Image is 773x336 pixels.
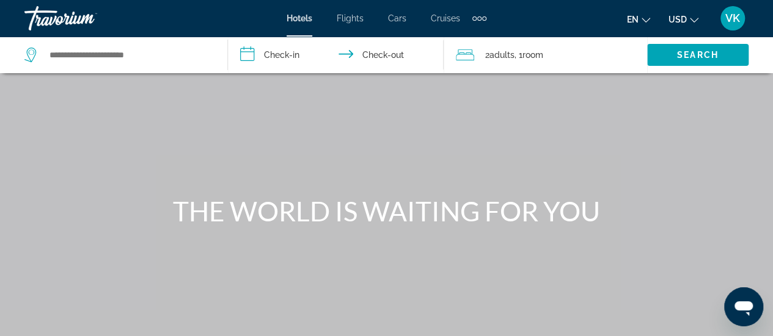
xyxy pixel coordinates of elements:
span: Search [677,50,719,60]
a: Hotels [287,13,312,23]
iframe: Button to launch messaging window [724,287,763,326]
span: Adults [489,50,515,60]
button: Extra navigation items [472,9,486,28]
span: en [627,15,639,24]
button: Search [647,44,749,66]
span: 2 [485,46,515,63]
a: Travorium [24,2,147,34]
span: Room [522,50,543,60]
button: Change language [627,10,650,28]
button: Change currency [669,10,698,28]
a: Cruises [431,13,460,23]
a: Flights [337,13,364,23]
span: VK [725,12,740,24]
span: USD [669,15,687,24]
button: User Menu [717,5,749,31]
span: , 1 [515,46,543,63]
a: Cars [388,13,406,23]
button: Check in and out dates [228,37,444,73]
h1: THE WORLD IS WAITING FOR YOU [158,195,616,227]
button: Travelers: 2 adults, 0 children [444,37,647,73]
